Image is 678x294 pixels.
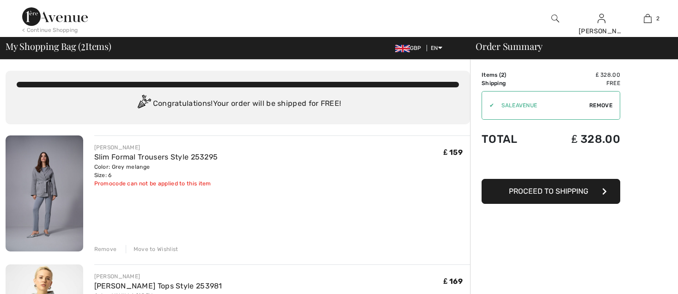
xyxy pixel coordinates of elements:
[482,179,620,204] button: Proceed to Shipping
[395,45,425,51] span: GBP
[6,42,111,51] span: My Shopping Bag ( Items)
[625,13,670,24] a: 2
[482,123,540,155] td: Total
[94,143,218,152] div: [PERSON_NAME]
[589,101,612,110] span: Remove
[644,13,652,24] img: My Bag
[464,42,672,51] div: Order Summary
[509,187,588,196] span: Proceed to Shipping
[6,135,83,251] img: Slim Formal Trousers Style 253295
[94,153,218,161] a: Slim Formal Trousers Style 253295
[482,101,494,110] div: ✔
[94,179,218,188] div: Promocode can not be applied to this item
[22,26,78,34] div: < Continue Shopping
[540,123,620,155] td: ₤ 328.00
[482,155,620,176] iframe: PayPal
[501,72,504,78] span: 2
[494,92,589,119] input: Promo code
[94,282,222,290] a: [PERSON_NAME] Tops Style 253981
[81,39,86,51] span: 2
[94,245,117,253] div: Remove
[540,79,620,87] td: Free
[395,45,410,52] img: UK Pound
[482,79,540,87] td: Shipping
[656,14,660,23] span: 2
[126,245,178,253] div: Move to Wishlist
[22,7,88,26] img: 1ère Avenue
[551,13,559,24] img: search the website
[540,71,620,79] td: ₤ 328.00
[444,277,463,286] span: ₤ 169
[431,45,442,51] span: EN
[17,95,459,113] div: Congratulations! Your order will be shipped for FREE!
[94,272,222,281] div: [PERSON_NAME]
[598,13,605,24] img: My Info
[134,95,153,113] img: Congratulation2.svg
[598,14,605,23] a: Sign In
[579,26,624,36] div: [PERSON_NAME]
[444,148,463,157] span: ₤ 159
[482,71,540,79] td: Items ( )
[94,163,218,179] div: Color: Grey melange Size: 6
